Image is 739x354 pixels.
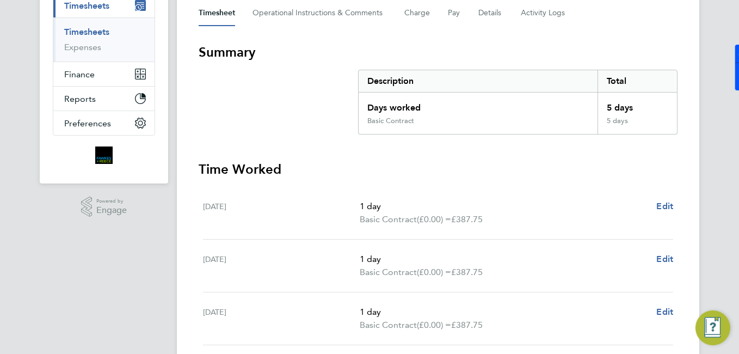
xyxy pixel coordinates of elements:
[656,307,673,317] span: Edit
[360,319,417,332] span: Basic Contract
[451,320,483,330] span: £387.75
[358,70,678,135] div: Summary
[656,201,673,211] span: Edit
[203,200,360,226] div: [DATE]
[203,253,360,279] div: [DATE]
[656,253,673,266] a: Edit
[64,94,96,104] span: Reports
[359,93,598,117] div: Days worked
[53,147,155,164] a: Go to home page
[656,200,673,213] a: Edit
[360,253,648,266] p: 1 day
[367,117,414,125] div: Basic Contract
[417,320,451,330] span: (£0.00) =
[199,44,678,61] h3: Summary
[96,197,127,206] span: Powered by
[53,62,155,86] button: Finance
[64,69,95,80] span: Finance
[598,93,677,117] div: 5 days
[53,111,155,135] button: Preferences
[64,1,109,11] span: Timesheets
[656,254,673,264] span: Edit
[199,161,678,178] h3: Time Worked
[81,197,127,217] a: Powered byEngage
[451,267,483,277] span: £387.75
[360,213,417,226] span: Basic Contract
[656,306,673,319] a: Edit
[64,118,111,129] span: Preferences
[95,147,113,164] img: bromak-logo-retina.png
[598,70,677,92] div: Total
[203,306,360,332] div: [DATE]
[417,267,451,277] span: (£0.00) =
[598,117,677,134] div: 5 days
[695,310,730,345] button: Engage Resource Center
[359,70,598,92] div: Description
[451,214,483,224] span: £387.75
[417,214,451,224] span: (£0.00) =
[64,42,101,52] a: Expenses
[360,306,648,319] p: 1 day
[360,200,648,213] p: 1 day
[360,266,417,279] span: Basic Contract
[64,27,109,37] a: Timesheets
[96,206,127,215] span: Engage
[53,87,155,111] button: Reports
[53,17,155,62] div: Timesheets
